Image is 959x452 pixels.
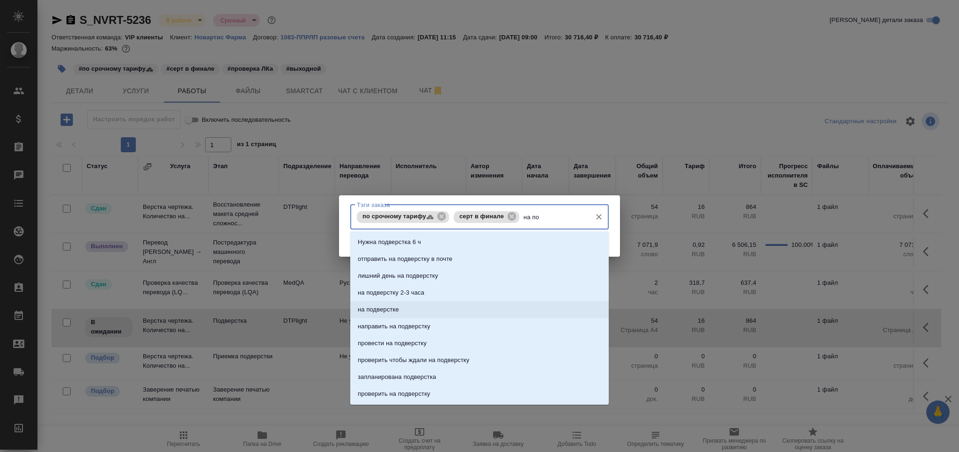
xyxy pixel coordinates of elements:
[358,254,452,264] p: отправить на подверстку в почте
[358,305,399,314] p: на подверстке
[358,372,436,382] p: запланирована подверстка
[358,288,424,297] p: на подверстку 2-3 часа
[358,389,430,399] p: проверить на подверстку
[357,213,439,220] span: по срочному тарифу🚓
[454,211,519,223] div: серт в финале
[592,210,605,223] button: Очистить
[358,339,427,348] p: провести на подверстку
[358,322,430,331] p: направить на подверстку
[358,356,469,365] p: проверить чтобы ждали на подверстку
[358,271,438,281] p: лишний день на подверстку
[358,237,421,247] p: Нужна подверстка 6 ч
[357,211,449,223] div: по срочному тарифу🚓
[454,213,509,220] span: серт в финале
